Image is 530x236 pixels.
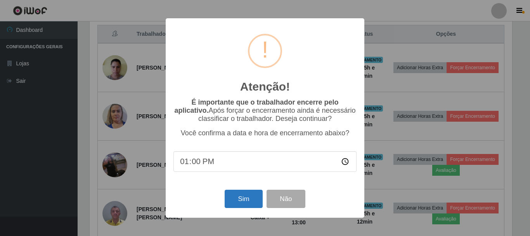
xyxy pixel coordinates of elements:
[174,98,338,114] b: É importante que o trabalhador encerre pelo aplicativo.
[225,190,262,208] button: Sim
[173,129,357,137] p: Você confirma a data e hora de encerramento abaixo?
[173,98,357,123] p: Após forçar o encerramento ainda é necessário classificar o trabalhador. Deseja continuar?
[240,80,290,94] h2: Atenção!
[267,190,305,208] button: Não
